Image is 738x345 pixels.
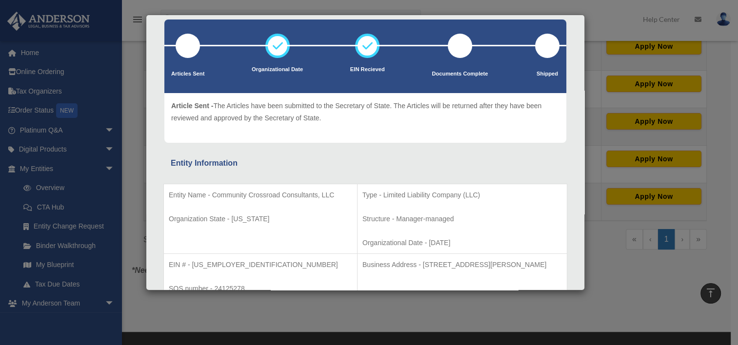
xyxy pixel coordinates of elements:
[362,213,562,225] p: Structure - Manager-managed
[169,189,352,201] p: Entity Name - Community Crossroad Consultants, LLC
[171,69,204,79] p: Articles Sent
[350,65,385,75] p: EIN Recieved
[171,102,213,110] span: Article Sent -
[171,100,559,124] p: The Articles have been submitted to the Secretary of State. The Articles will be returned after t...
[432,69,488,79] p: Documents Complete
[535,69,559,79] p: Shipped
[362,237,562,249] p: Organizational Date - [DATE]
[362,259,562,271] p: Business Address - [STREET_ADDRESS][PERSON_NAME]
[362,189,562,201] p: Type - Limited Liability Company (LLC)
[169,259,352,271] p: EIN # - [US_EMPLOYER_IDENTIFICATION_NUMBER]
[169,283,352,295] p: SOS number - 24125278
[171,156,560,170] div: Entity Information
[169,213,352,225] p: Organization State - [US_STATE]
[252,65,303,75] p: Organizational Date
